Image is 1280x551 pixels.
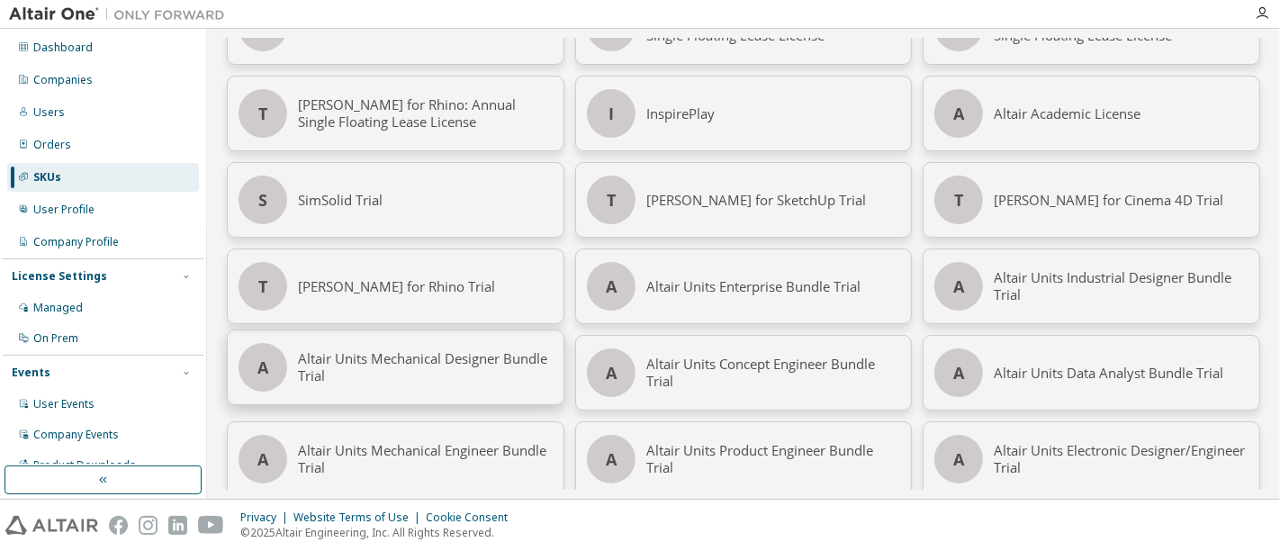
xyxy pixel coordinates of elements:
div: Altair Academic License [994,77,1248,150]
button: AAltair Units Product Engineer Bundle Trial [575,421,913,497]
div: User Profile [33,203,95,217]
div: On Prem [33,331,78,346]
div: Altair Units Mechanical Engineer Bundle Trial [298,422,553,496]
img: youtube.svg [198,516,224,535]
div: Altair Units Mechanical Designer Bundle Trial [298,330,553,404]
button: SSimSolid Trial [227,162,564,238]
div: Altair Units Industrial Designer Bundle Trial [994,249,1248,323]
span: S [258,193,267,207]
div: Product Downloads [33,458,136,473]
button: T[PERSON_NAME] for SketchUp Trial [575,162,913,238]
button: AAltair Units Mechanical Engineer Bundle Trial [227,421,564,497]
img: instagram.svg [139,516,158,535]
div: Altair Units Concept Engineer Bundle Trial [646,336,901,410]
div: [PERSON_NAME] for SketchUp Trial [646,163,901,237]
img: facebook.svg [109,516,128,535]
button: AAltair Units Industrial Designer Bundle Trial [923,248,1260,324]
img: altair_logo.svg [5,516,98,535]
span: A [257,452,268,466]
div: Altair Units Electronic Designer/Engineer Trial [994,422,1248,496]
span: A [953,452,964,466]
div: Company Profile [33,235,119,249]
div: License Settings [12,269,107,284]
div: SKUs [33,170,61,185]
div: [PERSON_NAME] for Cinema 4D Trial [994,163,1248,237]
div: Altair Units Product Engineer Bundle Trial [646,422,901,496]
div: [PERSON_NAME] for Rhino: Annual Single Floating Lease License [298,77,553,150]
button: AAltair Units Electronic Designer/Engineer Trial [923,421,1260,497]
div: Events [12,366,50,380]
div: SimSolid Trial [298,163,553,237]
div: Privacy [240,510,293,525]
div: Managed [33,301,83,315]
div: InspirePlay [646,77,901,150]
span: T [954,193,963,207]
button: T[PERSON_NAME] for Rhino: Annual Single Floating Lease License [227,76,564,151]
button: IInspirePlay [575,76,913,151]
div: Orders [33,138,71,152]
p: © 2025 Altair Engineering, Inc. All Rights Reserved. [240,525,518,540]
span: A [953,279,964,294]
div: Users [33,105,65,120]
span: A [606,279,617,294]
div: [PERSON_NAME] for Rhino Trial [298,249,553,323]
button: T[PERSON_NAME] for Cinema 4D Trial [923,162,1260,238]
div: Company Events [33,428,119,442]
span: A [257,360,268,375]
img: Altair One [9,5,234,23]
div: Dashboard [33,41,93,55]
span: T [258,106,267,121]
button: AAltair Units Concept Engineer Bundle Trial [575,335,913,411]
div: Cookie Consent [426,510,518,525]
span: T [258,279,267,294]
button: AAltair Units Enterprise Bundle Trial [575,248,913,324]
div: Altair Units Data Analyst Bundle Trial [994,336,1248,410]
div: Companies [33,73,93,87]
button: AAltair Academic License [923,76,1260,151]
span: A [953,366,964,380]
button: AAltair Units Data Analyst Bundle Trial [923,335,1260,411]
button: T[PERSON_NAME] for Rhino Trial [227,248,564,324]
img: linkedin.svg [168,516,187,535]
div: Altair Units Enterprise Bundle Trial [646,249,901,323]
button: AAltair Units Mechanical Designer Bundle Trial [227,330,564,405]
span: T [607,193,616,207]
span: A [953,106,964,121]
span: I [608,106,614,121]
span: A [606,366,617,380]
span: A [606,452,617,466]
div: Website Terms of Use [293,510,426,525]
div: User Events [33,397,95,411]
